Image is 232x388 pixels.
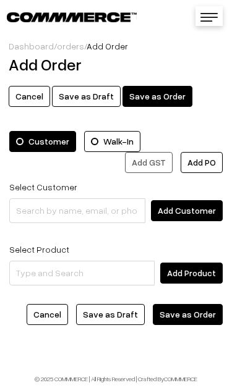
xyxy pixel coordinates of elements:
[200,13,218,22] img: menu
[160,263,223,284] button: Add Product
[9,180,77,193] label: Select Customer
[153,304,223,325] button: Save as Order
[151,200,223,221] button: Add Customer
[9,131,76,152] label: Customer
[9,261,155,285] input: Type and Search
[164,375,197,382] a: COMMMERCE
[7,12,137,22] img: COMMMERCE
[9,55,223,74] h2: Add Order
[57,41,84,51] a: orders
[87,41,128,51] span: Add Order
[181,152,223,173] button: Add PO
[27,304,68,325] button: Cancel
[125,152,173,173] button: Add GST
[9,41,54,51] a: Dashboard
[7,9,115,23] a: COMMMERCE
[84,131,140,152] label: Walk-In
[9,243,69,256] label: Select Product
[52,86,121,107] button: Save as Draft
[76,304,145,325] button: Save as Draft
[122,86,192,107] button: Save as Order
[9,198,145,223] input: Search by name, email, or phone
[9,40,223,53] div: / /
[9,86,50,107] button: Cancel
